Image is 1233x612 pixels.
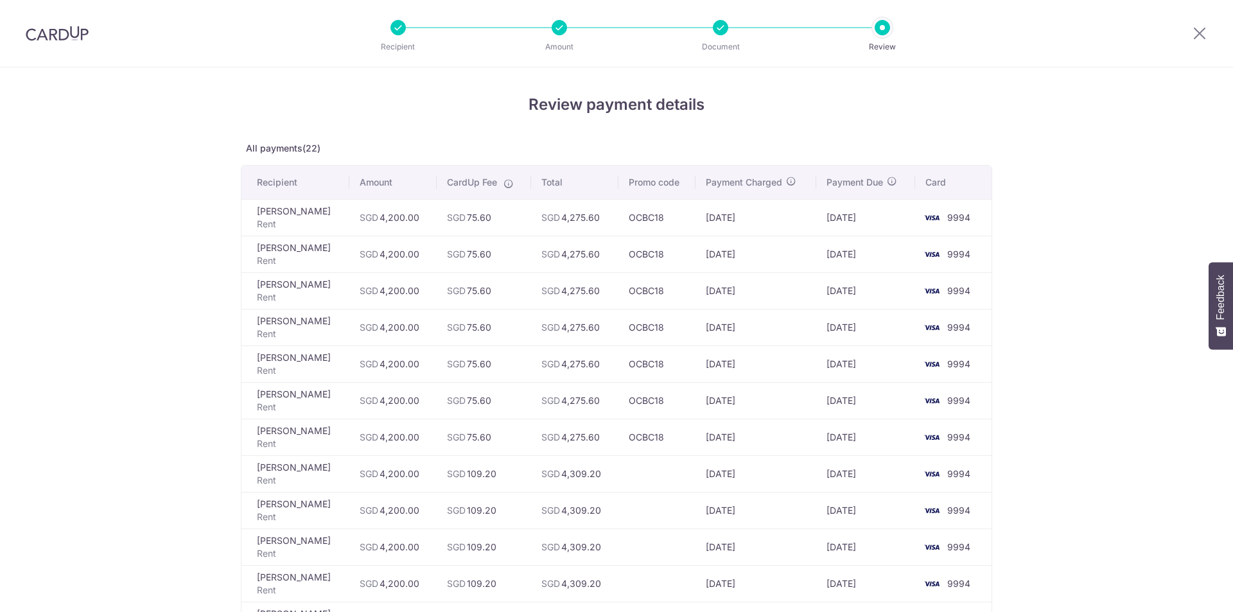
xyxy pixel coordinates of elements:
[919,356,945,372] img: <span class="translation_missing" title="translation missing: en.account_steps.new_confirm_form.b...
[360,358,378,369] span: SGD
[919,393,945,408] img: <span class="translation_missing" title="translation missing: en.account_steps.new_confirm_form.b...
[241,166,349,199] th: Recipient
[541,212,560,223] span: SGD
[241,455,349,492] td: [PERSON_NAME]
[447,468,466,479] span: SGD
[360,285,378,296] span: SGD
[919,430,945,445] img: <span class="translation_missing" title="translation missing: en.account_steps.new_confirm_form.b...
[618,272,695,309] td: OCBC18
[512,40,607,53] p: Amount
[349,382,437,419] td: 4,200.00
[816,345,915,382] td: [DATE]
[919,247,945,262] img: <span class="translation_missing" title="translation missing: en.account_steps.new_confirm_form.b...
[618,166,695,199] th: Promo code
[437,236,531,272] td: 75.60
[349,345,437,382] td: 4,200.00
[349,455,437,492] td: 4,200.00
[695,309,816,345] td: [DATE]
[241,142,992,155] p: All payments(22)
[241,565,349,602] td: [PERSON_NAME]
[447,395,466,406] span: SGD
[349,236,437,272] td: 4,200.00
[816,565,915,602] td: [DATE]
[695,236,816,272] td: [DATE]
[1209,262,1233,349] button: Feedback - Show survey
[447,432,466,442] span: SGD
[816,419,915,455] td: [DATE]
[349,166,437,199] th: Amount
[437,492,531,529] td: 109.20
[360,395,378,406] span: SGD
[919,539,945,555] img: <span class="translation_missing" title="translation missing: en.account_steps.new_confirm_form.b...
[349,419,437,455] td: 4,200.00
[706,176,782,189] span: Payment Charged
[947,212,970,223] span: 9994
[919,283,945,299] img: <span class="translation_missing" title="translation missing: en.account_steps.new_confirm_form.b...
[816,309,915,345] td: [DATE]
[541,285,560,296] span: SGD
[531,272,618,309] td: 4,275.60
[360,249,378,259] span: SGD
[241,199,349,236] td: [PERSON_NAME]
[257,364,339,377] p: Rent
[695,455,816,492] td: [DATE]
[437,382,531,419] td: 75.60
[360,505,378,516] span: SGD
[618,419,695,455] td: OCBC18
[349,272,437,309] td: 4,200.00
[241,382,349,419] td: [PERSON_NAME]
[531,419,618,455] td: 4,275.60
[349,492,437,529] td: 4,200.00
[437,455,531,492] td: 109.20
[257,291,339,304] p: Rent
[695,565,816,602] td: [DATE]
[947,322,970,333] span: 9994
[351,40,446,53] p: Recipient
[447,176,497,189] span: CardUp Fee
[919,210,945,225] img: <span class="translation_missing" title="translation missing: en.account_steps.new_confirm_form.b...
[26,26,89,41] img: CardUp
[257,437,339,450] p: Rent
[947,249,970,259] span: 9994
[241,345,349,382] td: [PERSON_NAME]
[257,547,339,560] p: Rent
[541,578,560,589] span: SGD
[541,432,560,442] span: SGD
[349,309,437,345] td: 4,200.00
[531,492,618,529] td: 4,309.20
[531,455,618,492] td: 4,309.20
[257,474,339,487] p: Rent
[919,576,945,591] img: <span class="translation_missing" title="translation missing: en.account_steps.new_confirm_form.b...
[541,468,560,479] span: SGD
[947,432,970,442] span: 9994
[241,272,349,309] td: [PERSON_NAME]
[947,285,970,296] span: 9994
[816,492,915,529] td: [DATE]
[947,468,970,479] span: 9994
[447,358,466,369] span: SGD
[826,176,883,189] span: Payment Due
[360,468,378,479] span: SGD
[541,541,560,552] span: SGD
[447,285,466,296] span: SGD
[437,565,531,602] td: 109.20
[695,529,816,565] td: [DATE]
[437,199,531,236] td: 75.60
[241,529,349,565] td: [PERSON_NAME]
[241,236,349,272] td: [PERSON_NAME]
[835,40,930,53] p: Review
[541,322,560,333] span: SGD
[437,419,531,455] td: 75.60
[257,254,339,267] p: Rent
[360,541,378,552] span: SGD
[447,578,466,589] span: SGD
[695,272,816,309] td: [DATE]
[257,401,339,414] p: Rent
[531,382,618,419] td: 4,275.60
[531,309,618,345] td: 4,275.60
[437,309,531,345] td: 75.60
[695,199,816,236] td: [DATE]
[695,492,816,529] td: [DATE]
[947,541,970,552] span: 9994
[531,565,618,602] td: 4,309.20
